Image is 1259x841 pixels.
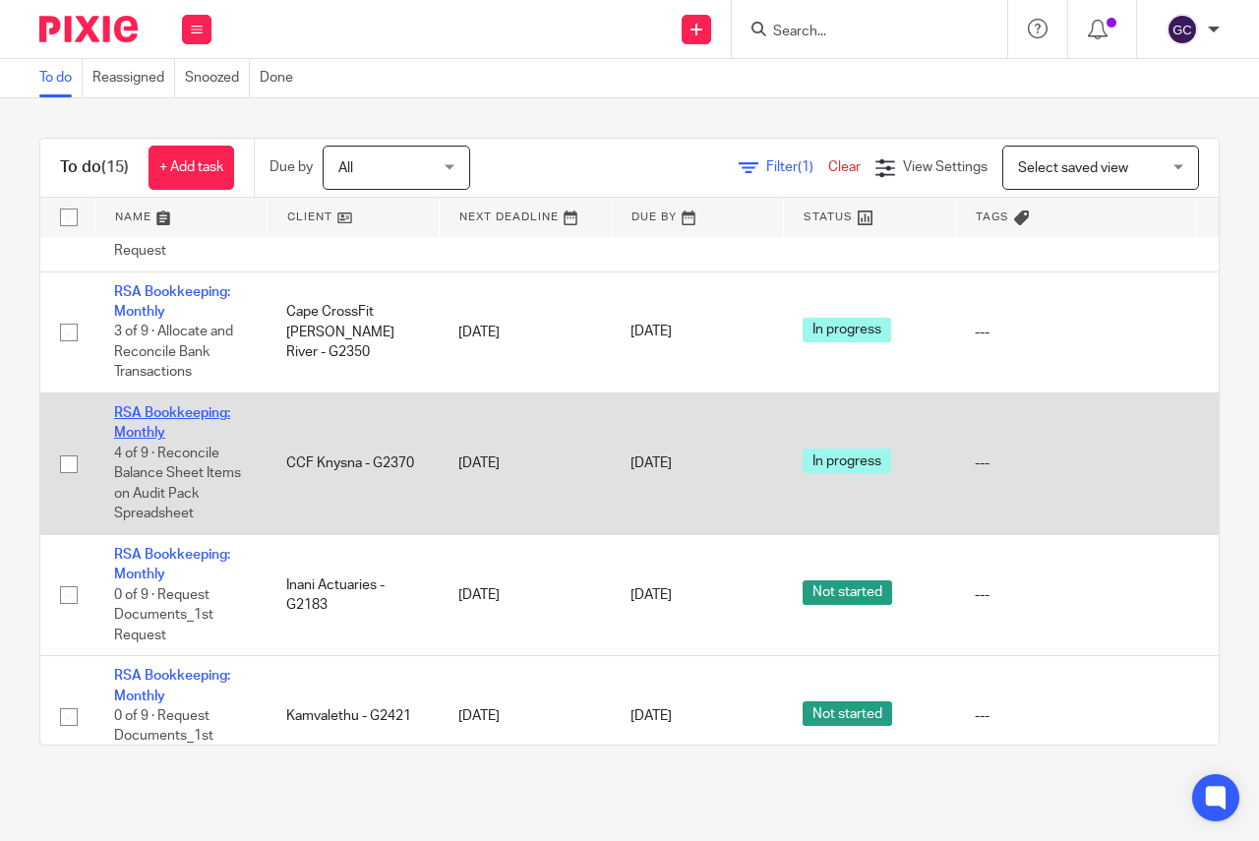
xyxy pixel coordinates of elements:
a: + Add task [149,146,234,190]
td: Cape CrossFit [PERSON_NAME] River - G2350 [267,271,439,392]
img: svg%3E [1167,14,1198,45]
span: In progress [803,318,891,342]
td: Inani Actuaries - G2183 [267,534,439,655]
td: [DATE] [439,656,611,777]
a: To do [39,59,83,97]
a: RSA Bookkeeping: Monthly [114,285,230,319]
h1: To do [60,157,129,178]
td: [DATE] [439,271,611,392]
a: Done [260,59,303,97]
span: 0 of 9 · Request Documents_1st Request [114,709,213,763]
span: (15) [101,159,129,175]
div: --- [975,323,1176,342]
span: [DATE] [630,456,672,470]
td: [DATE] [439,392,611,534]
span: 0 of 9 · Request Documents_1st Request [114,588,213,642]
span: (1) [798,160,813,174]
span: 3 of 9 · Allocate and Reconcile Bank Transactions [114,325,233,379]
span: [DATE] [630,709,672,723]
span: Not started [803,580,892,605]
span: [DATE] [630,326,672,339]
div: --- [975,453,1176,473]
span: Filter [766,160,828,174]
a: RSA Bookkeeping: Monthly [114,669,230,702]
span: Select saved view [1018,161,1128,175]
span: In progress [803,449,891,473]
a: Snoozed [185,59,250,97]
a: RSA Bookkeeping: Monthly [114,406,230,440]
td: CCF Knysna - G2370 [267,392,439,534]
td: [DATE] [439,534,611,655]
div: --- [975,585,1176,605]
span: View Settings [903,160,988,174]
span: Tags [976,211,1009,222]
input: Search [771,24,948,41]
span: [DATE] [630,588,672,602]
a: RSA Bookkeeping: Monthly [114,548,230,581]
span: 4 of 9 · Reconcile Balance Sheet Items on Audit Pack Spreadsheet [114,447,241,521]
span: All [338,161,353,175]
div: --- [975,706,1176,726]
a: Clear [828,160,861,174]
img: Pixie [39,16,138,42]
span: Not started [803,701,892,726]
td: Kamvalethu - G2421 [267,656,439,777]
a: Reassigned [92,59,175,97]
p: Due by [270,157,313,177]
